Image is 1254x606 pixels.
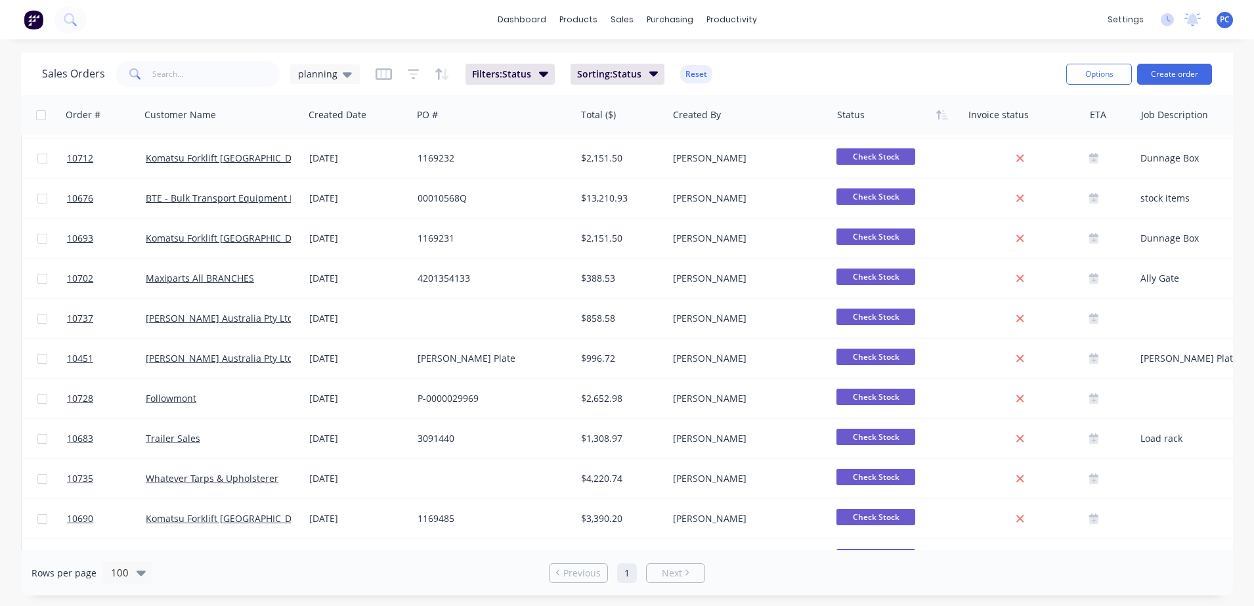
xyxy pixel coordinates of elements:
[309,352,407,365] div: [DATE]
[67,499,146,538] a: 10690
[491,10,553,30] a: dashboard
[673,232,819,245] div: [PERSON_NAME]
[67,472,93,485] span: 10735
[144,108,216,121] div: Customer Name
[298,67,337,81] span: planning
[418,232,563,245] div: 1169231
[673,392,819,405] div: [PERSON_NAME]
[836,549,915,565] span: Check Stock
[309,312,407,325] div: [DATE]
[67,232,93,245] span: 10693
[309,392,407,405] div: [DATE]
[680,65,712,83] button: Reset
[581,472,658,485] div: $4,220.74
[673,192,819,205] div: [PERSON_NAME]
[309,512,407,525] div: [DATE]
[544,563,710,583] ul: Pagination
[67,339,146,378] a: 10451
[836,269,915,285] span: Check Stock
[581,512,658,525] div: $3,390.20
[146,152,311,164] a: Komatsu Forklift [GEOGRAPHIC_DATA]
[1101,10,1150,30] div: settings
[1066,64,1132,85] button: Options
[418,352,563,365] div: [PERSON_NAME] Plate
[673,512,819,525] div: [PERSON_NAME]
[32,567,97,580] span: Rows per page
[617,563,637,583] a: Page 1 is your current page
[309,192,407,205] div: [DATE]
[67,152,93,165] span: 10712
[577,68,641,81] span: Sorting: Status
[67,392,93,405] span: 10728
[836,509,915,525] span: Check Stock
[1141,108,1208,121] div: Job Description
[418,512,563,525] div: 1169485
[581,432,658,445] div: $1,308.97
[309,272,407,285] div: [DATE]
[472,68,531,81] span: Filters: Status
[836,228,915,245] span: Check Stock
[581,272,658,285] div: $388.53
[67,512,93,525] span: 10690
[673,472,819,485] div: [PERSON_NAME]
[146,472,278,485] a: Whatever Tarps & Upholsterer
[836,389,915,405] span: Check Stock
[968,108,1029,121] div: Invoice status
[67,459,146,498] a: 10735
[66,108,100,121] div: Order #
[571,64,665,85] button: Sorting:Status
[581,108,616,121] div: Total ($)
[309,232,407,245] div: [DATE]
[42,68,105,80] h1: Sales Orders
[146,392,196,404] a: Followmont
[146,312,293,324] a: [PERSON_NAME] Australia Pty Ltd
[146,192,319,204] a: BTE - Bulk Transport Equipment Pty Ltd
[465,64,555,85] button: Filters:Status
[67,192,93,205] span: 10676
[24,10,43,30] img: Factory
[550,567,607,580] a: Previous page
[662,567,682,580] span: Next
[1090,108,1106,121] div: ETA
[563,567,601,580] span: Previous
[581,312,658,325] div: $858.58
[309,432,407,445] div: [DATE]
[700,10,764,30] div: productivity
[146,352,293,364] a: [PERSON_NAME] Australia Pty Ltd
[67,139,146,178] a: 10712
[673,272,819,285] div: [PERSON_NAME]
[581,192,658,205] div: $13,210.93
[581,352,658,365] div: $996.72
[67,299,146,338] a: 10737
[581,392,658,405] div: $2,652.98
[836,349,915,365] span: Check Stock
[418,392,563,405] div: P-0000029969
[146,272,254,284] a: Maxiparts All BRANCHES
[146,512,311,525] a: Komatsu Forklift [GEOGRAPHIC_DATA]
[146,432,200,444] a: Trailer Sales
[836,188,915,205] span: Check Stock
[418,272,563,285] div: 4201354133
[553,10,604,30] div: products
[1137,64,1212,85] button: Create order
[673,108,721,121] div: Created By
[146,232,311,244] a: Komatsu Forklift [GEOGRAPHIC_DATA]
[418,192,563,205] div: 00010568Q
[647,567,704,580] a: Next page
[640,10,700,30] div: purchasing
[67,379,146,418] a: 10728
[837,108,865,121] div: Status
[67,259,146,298] a: 10702
[309,472,407,485] div: [DATE]
[581,152,658,165] div: $2,151.50
[836,309,915,325] span: Check Stock
[604,10,640,30] div: sales
[673,152,819,165] div: [PERSON_NAME]
[581,232,658,245] div: $2,151.50
[836,469,915,485] span: Check Stock
[673,352,819,365] div: [PERSON_NAME]
[1220,14,1230,26] span: PC
[67,432,93,445] span: 10683
[673,432,819,445] div: [PERSON_NAME]
[673,312,819,325] div: [PERSON_NAME]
